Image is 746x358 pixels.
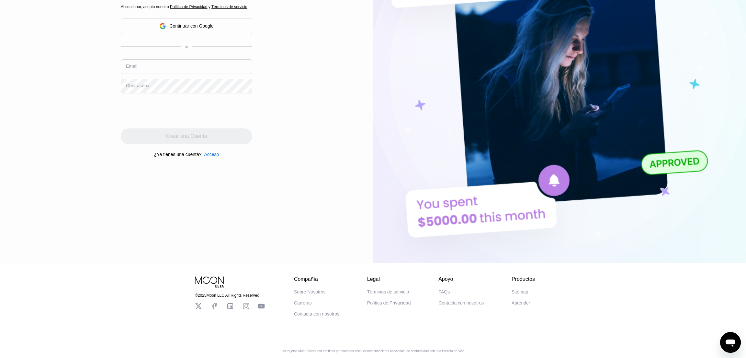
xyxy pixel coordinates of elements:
div: Contraseña [126,83,149,88]
div: Contacta con nosotros [294,311,339,316]
span: Política de Privacidad [170,5,207,9]
div: Política de Privacidad [367,300,411,305]
div: Sitemap [512,289,528,294]
div: Contacta con nosotros [438,300,484,305]
iframe: Botón para iniciar la ventana de mensajería [720,332,741,353]
span: Términos de servicio [211,5,247,9]
div: Términos de servicio [367,289,409,294]
div: Aprender [512,300,530,305]
div: Continuar con Google [121,18,252,34]
div: Las tarjetas Moon Visa® son emitidas por nuestras instituciones financieras asociadas, de conform... [276,349,471,353]
div: Acceso [201,152,219,157]
div: Al continuar, acepta nuestro [121,5,252,9]
div: Compañía [294,276,339,282]
div: Productos [512,276,535,282]
iframe: reCAPTCHA [121,98,219,124]
div: Continuar con Google [169,23,213,29]
div: or [185,44,188,49]
div: © 2025 Moon LLC All Rights Reserved [195,293,265,298]
div: FAQs [438,289,450,294]
div: Sobre Nosotros [294,289,325,294]
div: Carreras [294,300,311,305]
span: y [208,5,211,9]
div: Legal [367,276,411,282]
div: Acceso [204,152,219,157]
div: Apoyo [438,276,484,282]
div: ¿Ya tienes una cuenta? [154,152,202,157]
div: Email [126,64,137,69]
